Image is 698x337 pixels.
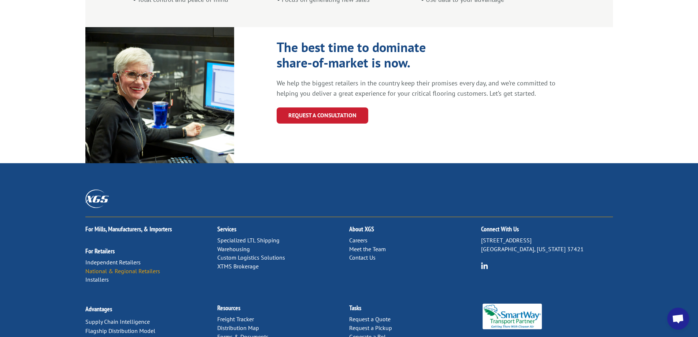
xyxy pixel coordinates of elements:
[277,78,566,99] p: We help the biggest retailers in the country keep their promises every day, and we’re committed t...
[481,226,613,236] h2: Connect With Us
[481,236,613,254] p: [STREET_ADDRESS] [GEOGRAPHIC_DATA], [US_STATE] 37421
[85,327,155,334] a: Flagship Distribution Model
[217,237,280,244] a: Specialized LTL Shipping
[85,276,109,283] a: Installers
[85,247,115,255] a: For Retailers
[217,263,259,270] a: XTMS Brokerage
[349,305,481,315] h2: Tasks
[217,254,285,261] a: Custom Logistics Solutions
[85,305,112,313] a: Advantages
[85,267,160,275] a: National & Regional Retailers
[349,245,386,253] a: Meet the Team
[85,225,172,233] a: For Mills, Manufacturers, & Importers
[481,262,488,269] img: group-6
[349,315,391,323] a: Request a Quote
[349,225,374,233] a: About XGS
[85,259,141,266] a: Independent Retailers
[349,324,392,331] a: Request a Pickup
[667,308,689,330] div: Open chat
[85,190,109,208] img: XGS_Logos_ALL_2024_All_White
[217,225,236,233] a: Services
[85,27,234,163] img: XGS_Expert_Consultant
[481,304,544,329] img: Smartway_Logo
[217,304,240,312] a: Resources
[217,245,250,253] a: Warehousing
[217,315,254,323] a: Freight Tracker
[277,40,526,74] h1: The best time to dominate share-of-market is now.
[217,324,259,331] a: Distribution Map
[349,254,376,261] a: Contact Us
[85,318,150,325] a: Supply Chain Intelligence
[277,107,368,123] a: REQUEST A CONSULTATION
[349,237,368,244] a: Careers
